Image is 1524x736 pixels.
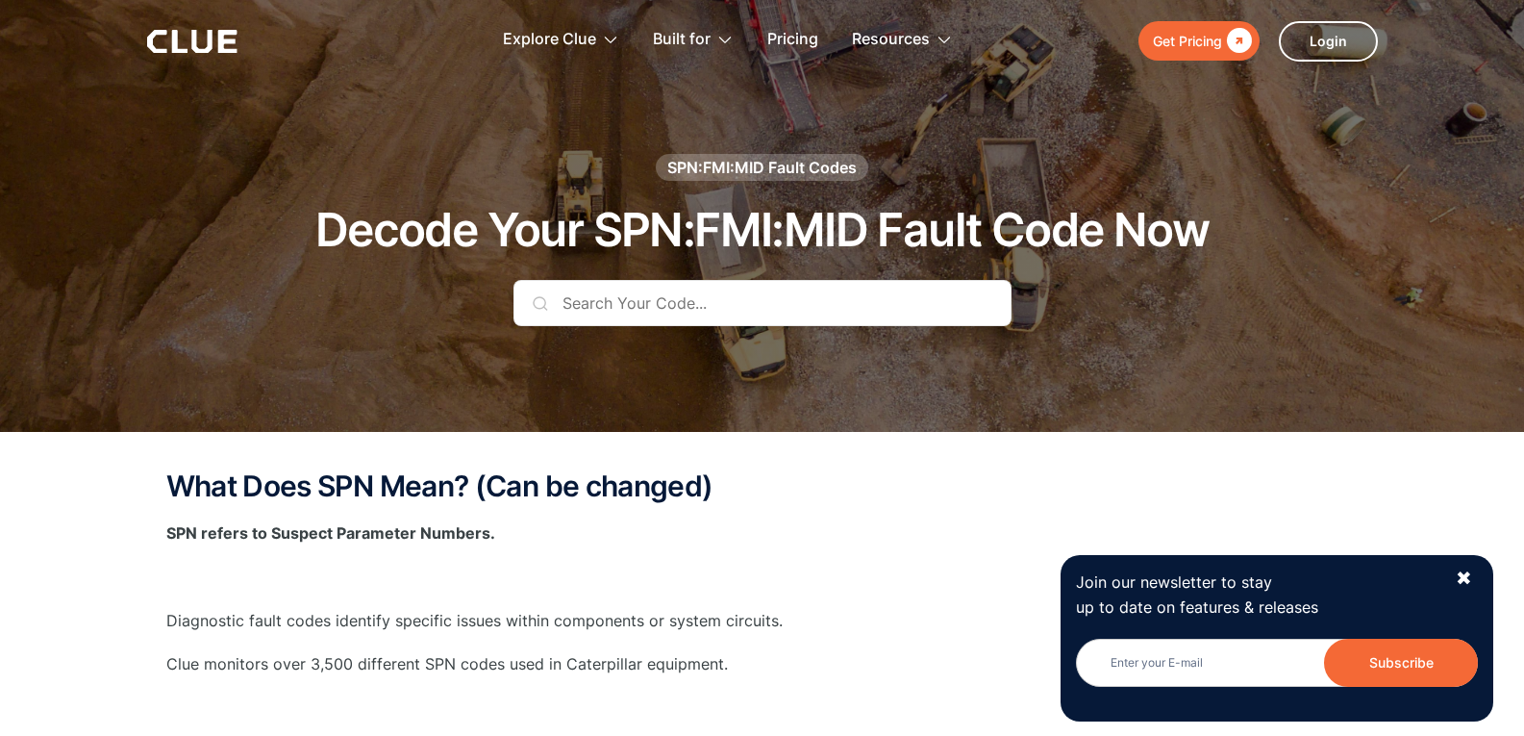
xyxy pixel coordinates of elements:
[166,565,1359,589] p: ‍
[513,280,1012,326] input: Search Your Code...
[503,10,619,70] div: Explore Clue
[1076,639,1478,706] form: Newsletter
[315,205,1209,256] h1: Decode Your SPN:FMI:MID Fault Code Now
[1138,21,1260,61] a: Get Pricing
[767,10,818,70] a: Pricing
[1456,567,1472,591] div: ✖
[667,157,857,178] div: SPN:FMI:MID Fault Codes
[1076,639,1478,687] input: Enter your E-mail
[1076,571,1437,619] p: Join our newsletter to stay up to date on features & releases
[653,10,711,70] div: Built for
[852,10,930,70] div: Resources
[653,10,734,70] div: Built for
[166,523,495,543] strong: SPN refers to Suspect Parameter Numbers.
[166,696,1359,720] p: ‍
[166,652,1359,676] p: Clue monitors over 3,500 different SPN codes used in Caterpillar equipment.
[1324,639,1478,687] input: Subscribe
[852,10,953,70] div: Resources
[166,470,1359,502] h2: What Does SPN Mean? (Can be changed)
[1279,21,1378,62] a: Login
[1153,29,1222,53] div: Get Pricing
[1222,29,1252,53] div: 
[503,10,596,70] div: Explore Clue
[166,609,1359,633] p: Diagnostic fault codes identify specific issues within components or system circuits.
